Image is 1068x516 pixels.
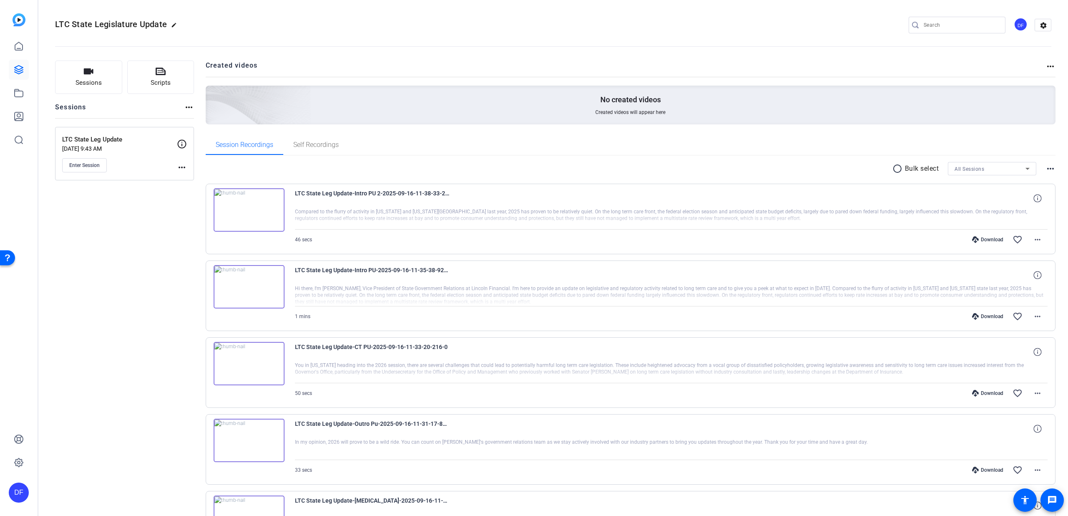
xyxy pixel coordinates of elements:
[1013,388,1023,398] mat-icon: favorite_border
[295,237,312,243] span: 46 secs
[1013,311,1023,321] mat-icon: favorite_border
[62,135,177,144] p: LTC State Leg Update
[1033,388,1043,398] mat-icon: more_horiz
[595,109,665,116] span: Created videos will appear here
[1013,465,1023,475] mat-icon: favorite_border
[76,78,102,88] span: Sessions
[13,13,25,26] img: blue-gradient.svg
[1013,235,1023,245] mat-icon: favorite_border
[214,188,285,232] img: thumb-nail
[295,314,310,319] span: 1 mins
[112,3,311,184] img: Creted videos background
[295,188,449,208] span: LTC State Leg Update-Intro PU 2-2025-09-16-11-38-33-283-0
[293,142,339,148] span: Self Recordings
[295,390,312,396] span: 50 secs
[127,61,194,94] button: Scripts
[892,164,905,174] mat-icon: radio_button_unchecked
[924,20,999,30] input: Search
[62,158,107,172] button: Enter Session
[905,164,939,174] p: Bulk select
[1014,18,1028,31] div: DF
[55,61,122,94] button: Sessions
[184,102,194,112] mat-icon: more_horiz
[1020,495,1030,505] mat-icon: accessibility
[214,342,285,385] img: thumb-nail
[69,162,100,169] span: Enter Session
[55,19,167,29] span: LTC State Legislature Update
[1035,19,1052,32] mat-icon: settings
[295,496,449,516] span: LTC State Leg Update-[MEDICAL_DATA]-2025-09-16-11-26-15-379-0
[295,467,312,473] span: 33 secs
[216,142,273,148] span: Session Recordings
[295,265,449,285] span: LTC State Leg Update-Intro PU-2025-09-16-11-35-38-923-0
[1014,18,1028,32] ngx-avatar: Dmitri Floyd
[1045,61,1055,71] mat-icon: more_horiz
[295,419,449,439] span: LTC State Leg Update-Outro Pu-2025-09-16-11-31-17-888-0
[214,419,285,462] img: thumb-nail
[1033,311,1043,321] mat-icon: more_horiz
[968,390,1008,397] div: Download
[214,265,285,309] img: thumb-nail
[1033,235,1043,245] mat-icon: more_horiz
[1045,164,1055,174] mat-icon: more_horiz
[206,61,1046,77] h2: Created videos
[177,162,187,172] mat-icon: more_horiz
[600,95,661,105] p: No created videos
[968,467,1008,473] div: Download
[171,22,181,32] mat-icon: edit
[955,166,984,172] span: All Sessions
[62,145,177,152] p: [DATE] 9:43 AM
[968,313,1008,320] div: Download
[1047,495,1057,505] mat-icon: message
[151,78,171,88] span: Scripts
[55,102,86,118] h2: Sessions
[295,342,449,362] span: LTC State Leg Update-CT PU-2025-09-16-11-33-20-216-0
[968,236,1008,243] div: Download
[1033,465,1043,475] mat-icon: more_horiz
[9,483,29,503] div: DF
